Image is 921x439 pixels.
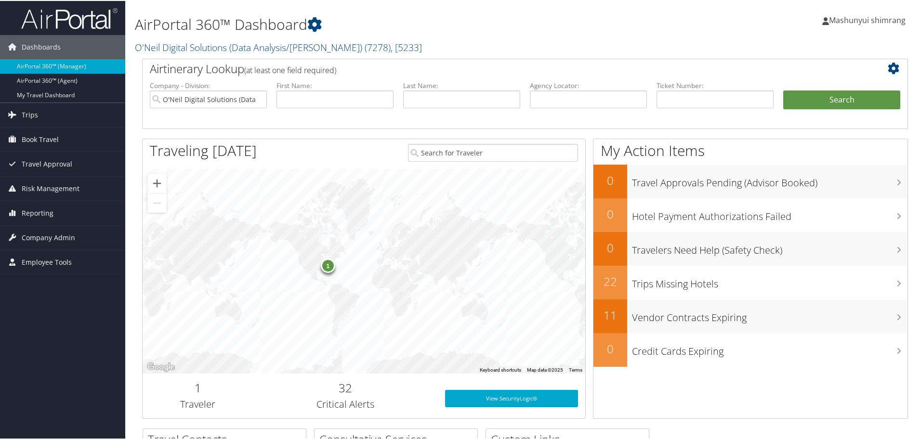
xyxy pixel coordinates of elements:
[632,339,908,357] h3: Credit Cards Expiring
[632,271,908,290] h3: Trips Missing Hotels
[593,171,627,188] h2: 0
[150,397,246,410] h3: Traveler
[150,80,267,90] label: Company - Division:
[403,80,520,90] label: Last Name:
[632,238,908,256] h3: Travelers Need Help (Safety Check)
[22,102,38,126] span: Trips
[135,40,422,53] a: O'Neil Digital Solutions (Data Analysis/[PERSON_NAME])
[261,379,431,395] h2: 32
[22,176,79,200] span: Risk Management
[657,80,774,90] label: Ticket Number:
[22,249,72,273] span: Employee Tools
[22,200,53,224] span: Reporting
[445,389,578,406] a: View SecurityLogic®
[391,40,422,53] span: , [ 5233 ]
[145,360,177,373] a: Open this area in Google Maps (opens a new window)
[408,143,578,161] input: Search for Traveler
[150,60,837,76] h2: Airtinerary Lookup
[480,366,521,373] button: Keyboard shortcuts
[365,40,391,53] span: ( 7278 )
[147,173,167,192] button: Zoom in
[320,258,335,272] div: 1
[593,231,908,265] a: 0Travelers Need Help (Safety Check)
[593,306,627,323] h2: 11
[530,80,647,90] label: Agency Locator:
[147,193,167,212] button: Zoom out
[632,305,908,323] h3: Vendor Contracts Expiring
[593,140,908,160] h1: My Action Items
[135,13,655,34] h1: AirPortal 360™ Dashboard
[822,5,915,34] a: Mashunyui shimrang
[593,332,908,366] a: 0Credit Cards Expiring
[593,239,627,255] h2: 0
[261,397,431,410] h3: Critical Alerts
[569,366,582,372] a: Terms (opens in new tab)
[145,360,177,373] img: Google
[150,379,246,395] h2: 1
[527,366,563,372] span: Map data ©2025
[593,272,627,289] h2: 22
[632,204,908,222] h3: Hotel Payment Authorizations Failed
[150,140,257,160] h1: Traveling [DATE]
[22,127,59,151] span: Book Travel
[593,265,908,298] a: 22Trips Missing Hotels
[829,14,906,25] span: Mashunyui shimrang
[22,225,75,249] span: Company Admin
[276,80,394,90] label: First Name:
[593,340,627,356] h2: 0
[593,197,908,231] a: 0Hotel Payment Authorizations Failed
[244,64,336,75] span: (at least one field required)
[593,164,908,197] a: 0Travel Approvals Pending (Advisor Booked)
[21,6,118,29] img: airportal-logo.png
[22,151,72,175] span: Travel Approval
[593,298,908,332] a: 11Vendor Contracts Expiring
[22,34,61,58] span: Dashboards
[632,170,908,189] h3: Travel Approvals Pending (Advisor Booked)
[593,205,627,221] h2: 0
[783,90,900,109] button: Search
